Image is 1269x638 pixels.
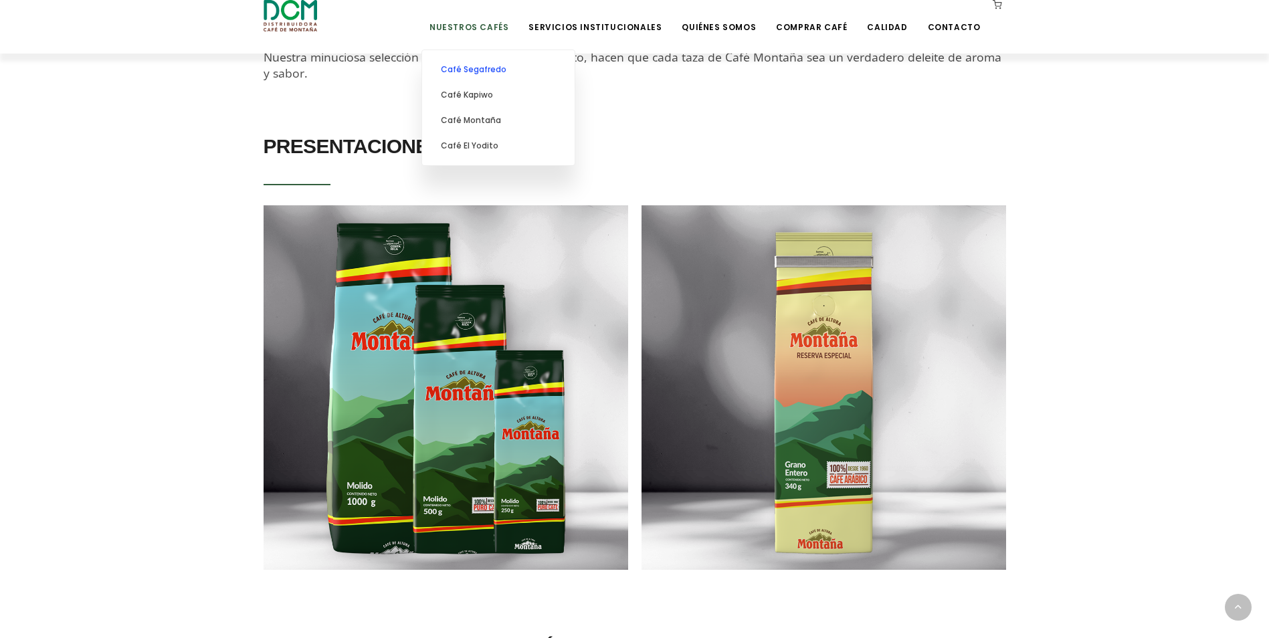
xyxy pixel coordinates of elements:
[421,1,516,33] a: Nuestros Cafés
[429,57,568,82] a: Café Segafredo
[264,128,1006,165] h2: PRESENTACIONES
[520,1,670,33] a: Servicios Institucionales
[429,82,568,108] a: Café Kapiwo
[674,1,764,33] a: Quiénes Somos
[429,133,568,158] a: Café El Yodito
[859,1,915,33] a: Calidad
[429,108,568,133] a: Café Montaña
[768,1,855,33] a: Comprar Café
[920,1,989,33] a: Contacto
[264,49,1001,80] span: Nuestra minuciosa selección del grano y el tueste perfecto, hacen que cada taza de Café Montaña s...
